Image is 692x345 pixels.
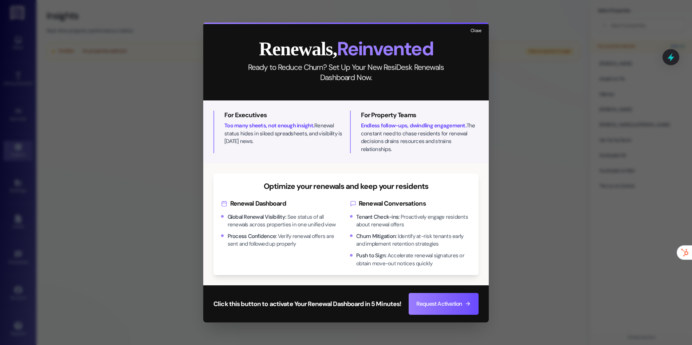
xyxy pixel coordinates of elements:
[356,233,396,240] span: Churn Mitigation :
[468,27,484,36] button: Close modal
[356,213,468,228] span: Proactively engage residents about renewal offers
[337,36,433,61] span: Reinvented
[356,213,399,221] span: Tenant Check-ins :
[356,233,463,247] span: Identify at-risk tenants early and implement retention strategies
[228,233,334,247] span: Verify renewal offers are sent and followed up properly
[350,199,471,208] h4: Renewal Conversations
[213,39,479,59] h2: Renewals,
[221,181,471,191] h3: Optimize your renewals and keep your residents
[224,122,342,145] p: Renewal status hides in siloed spreadsheets, and visibility is [DATE] news.
[224,111,342,120] h3: For Executives
[224,122,314,129] span: Too many sheets, not enough insight.
[356,252,386,259] span: Push to Sign :
[228,213,336,228] span: See status of all renewals across properties in one unified view
[228,213,286,221] span: Global Renewal Visibility :
[409,293,479,315] button: Request Activation
[361,122,467,129] span: Endless follow-ups, dwindling engagement.
[356,252,464,267] span: Accelerate renewal signatures or obtain move-out notices quickly
[228,233,277,240] span: Process Confidence :
[213,300,401,309] h3: Click this button to activate Your Renewal Dashboard in 5 Minutes!
[361,111,479,120] h3: For Property Teams
[221,199,342,208] h4: Renewal Dashboard
[239,62,453,83] p: Ready to Reduce Churn? Set Up Your New ResiDesk Renewals Dashboard Now.
[361,122,479,153] p: The constant need to chase residents for renewal decisions drains resources and strains relations...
